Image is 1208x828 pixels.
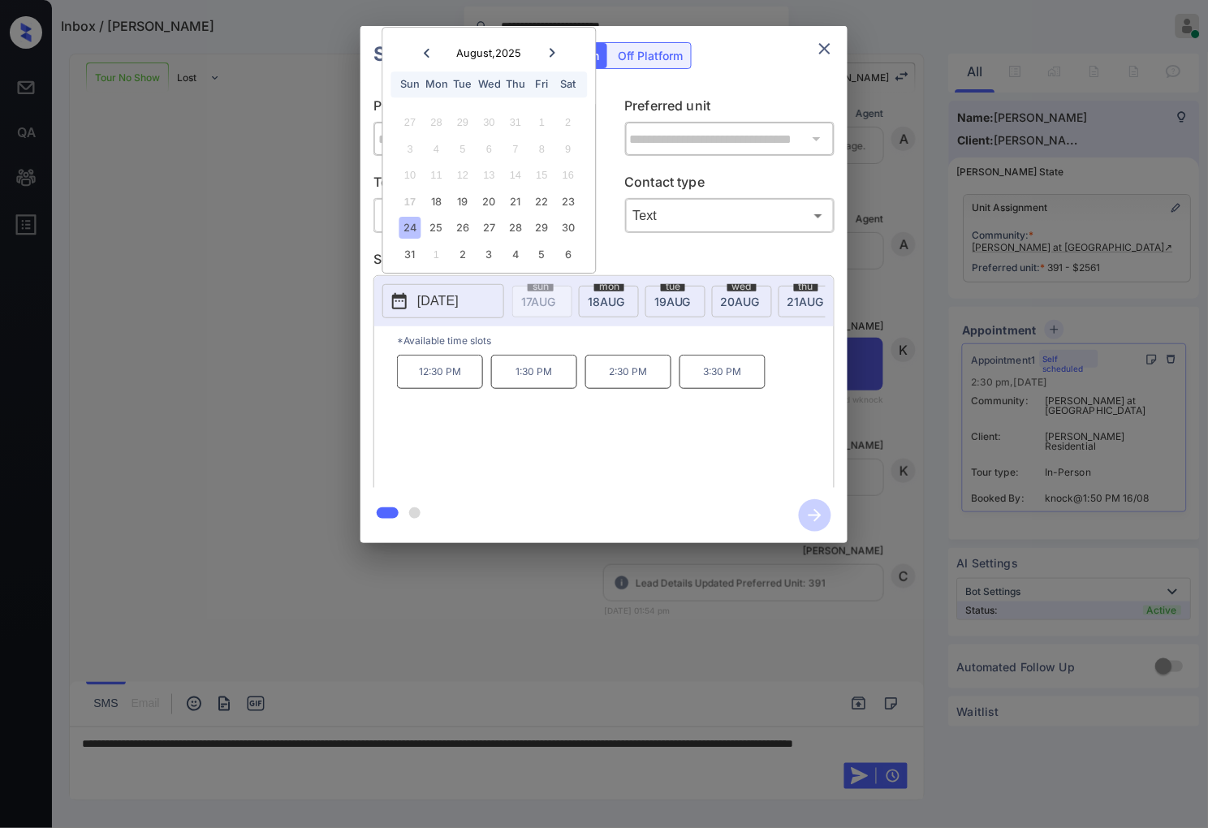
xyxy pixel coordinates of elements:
span: mon [594,282,624,291]
div: Not available Monday, August 11th, 2025 [425,165,447,187]
h2: Schedule Tour [360,26,526,83]
p: *Available time slots [397,326,834,355]
div: Choose Tuesday, August 19th, 2025 [452,191,474,213]
div: Wed [478,74,500,96]
span: 18 AUG [588,295,624,308]
span: 21 AUG [787,295,824,308]
div: Choose Thursday, August 21st, 2025 [505,191,527,213]
span: 19 AUG [654,295,691,308]
span: 20 AUG [721,295,760,308]
div: Choose Friday, August 22nd, 2025 [531,191,553,213]
div: date-select [779,286,839,317]
div: Choose Monday, August 18th, 2025 [425,191,447,213]
button: btn-next [789,494,841,537]
div: Not available Wednesday, August 6th, 2025 [478,138,500,160]
div: Off Platform [610,43,691,68]
div: Text [629,202,831,229]
div: Choose Wednesday, August 27th, 2025 [478,218,500,239]
div: Not available Sunday, August 10th, 2025 [399,165,421,187]
div: Choose Saturday, September 6th, 2025 [557,244,579,265]
button: [DATE] [382,284,504,318]
p: Select slot [373,249,835,275]
div: month 2025-08 [388,110,590,268]
div: Not available Saturday, August 2nd, 2025 [557,112,579,134]
p: [DATE] [417,291,459,311]
div: Choose Thursday, August 28th, 2025 [505,218,527,239]
div: Not available Tuesday, August 5th, 2025 [452,138,474,160]
div: Choose Sunday, August 31st, 2025 [399,244,421,265]
div: Not available Thursday, July 31st, 2025 [505,112,527,134]
div: Not available Friday, August 8th, 2025 [531,138,553,160]
div: Fri [531,74,553,96]
div: Choose Wednesday, August 20th, 2025 [478,191,500,213]
div: In Person [377,202,580,229]
div: Not available Sunday, August 3rd, 2025 [399,138,421,160]
div: Choose Thursday, September 4th, 2025 [505,244,527,265]
div: Choose Wednesday, September 3rd, 2025 [478,244,500,265]
div: Choose Saturday, August 30th, 2025 [557,218,579,239]
span: thu [794,282,818,291]
span: wed [727,282,757,291]
div: Not available Monday, September 1st, 2025 [425,244,447,265]
p: Contact type [625,172,835,198]
div: Not available Wednesday, July 30th, 2025 [478,112,500,134]
div: Choose Tuesday, August 26th, 2025 [452,218,474,239]
div: Mon [425,74,447,96]
div: Not available Thursday, August 14th, 2025 [505,165,527,187]
p: 12:30 PM [397,355,483,389]
div: Not available Wednesday, August 13th, 2025 [478,165,500,187]
div: Choose Friday, August 29th, 2025 [531,218,553,239]
div: Choose Monday, August 25th, 2025 [425,218,447,239]
div: Not available Friday, August 15th, 2025 [531,165,553,187]
div: Not available Tuesday, July 29th, 2025 [452,112,474,134]
p: Tour type [373,172,584,198]
div: Sat [557,74,579,96]
div: Thu [505,74,527,96]
div: date-select [712,286,772,317]
span: tue [661,282,685,291]
p: Preferred community [373,96,584,122]
div: date-select [645,286,705,317]
div: Tue [452,74,474,96]
p: 3:30 PM [679,355,766,389]
div: Not available Sunday, August 17th, 2025 [399,191,421,213]
div: Not available Saturday, August 16th, 2025 [557,165,579,187]
p: Preferred unit [625,96,835,122]
div: Not available Monday, July 28th, 2025 [425,112,447,134]
div: Not available Thursday, August 7th, 2025 [505,138,527,160]
p: 2:30 PM [585,355,671,389]
div: Not available Saturday, August 9th, 2025 [557,138,579,160]
div: date-select [579,286,639,317]
p: 1:30 PM [491,355,577,389]
button: close [809,32,841,65]
div: Choose Saturday, August 23rd, 2025 [557,191,579,213]
div: Not available Monday, August 4th, 2025 [425,138,447,160]
div: Sun [399,74,421,96]
div: Choose Sunday, August 24th, 2025 [399,218,421,239]
div: Not available Sunday, July 27th, 2025 [399,112,421,134]
div: Choose Friday, September 5th, 2025 [531,244,553,265]
div: Not available Tuesday, August 12th, 2025 [452,165,474,187]
div: Not available Friday, August 1st, 2025 [531,112,553,134]
div: Choose Tuesday, September 2nd, 2025 [452,244,474,265]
